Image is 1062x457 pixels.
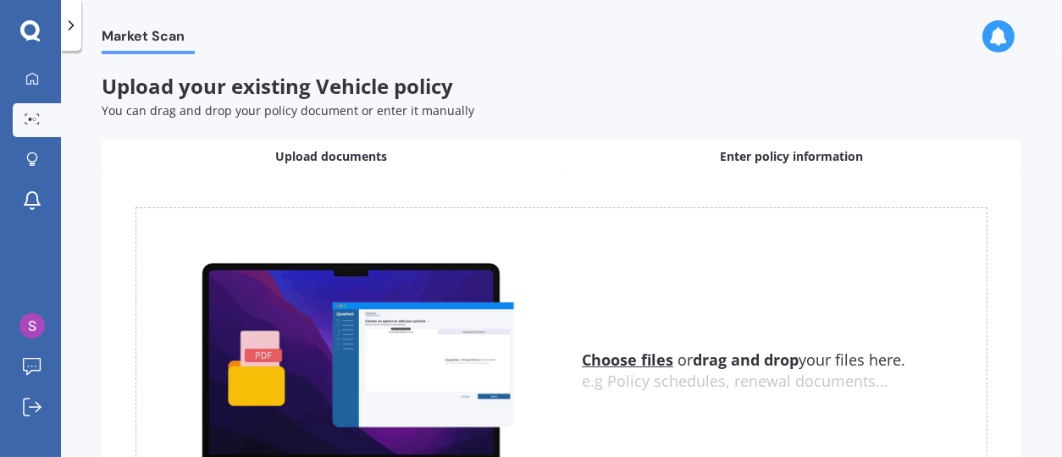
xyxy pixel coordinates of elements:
b: drag and drop [693,350,799,370]
span: Upload your existing Vehicle policy [102,72,453,100]
div: e.g Policy schedules, renewal documents... [582,372,987,391]
u: Choose files [582,350,673,370]
span: Market Scan [102,28,195,51]
span: Enter policy information [720,148,863,165]
span: You can drag and drop your policy document or enter it manually [102,102,474,118]
span: Upload documents [276,148,388,165]
img: AGNmyxbxBChfNh11kJNvduAt9-JDDl2SL6MugBHyDMqE=s96-c [19,313,45,339]
span: or your files here. [582,350,905,370]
